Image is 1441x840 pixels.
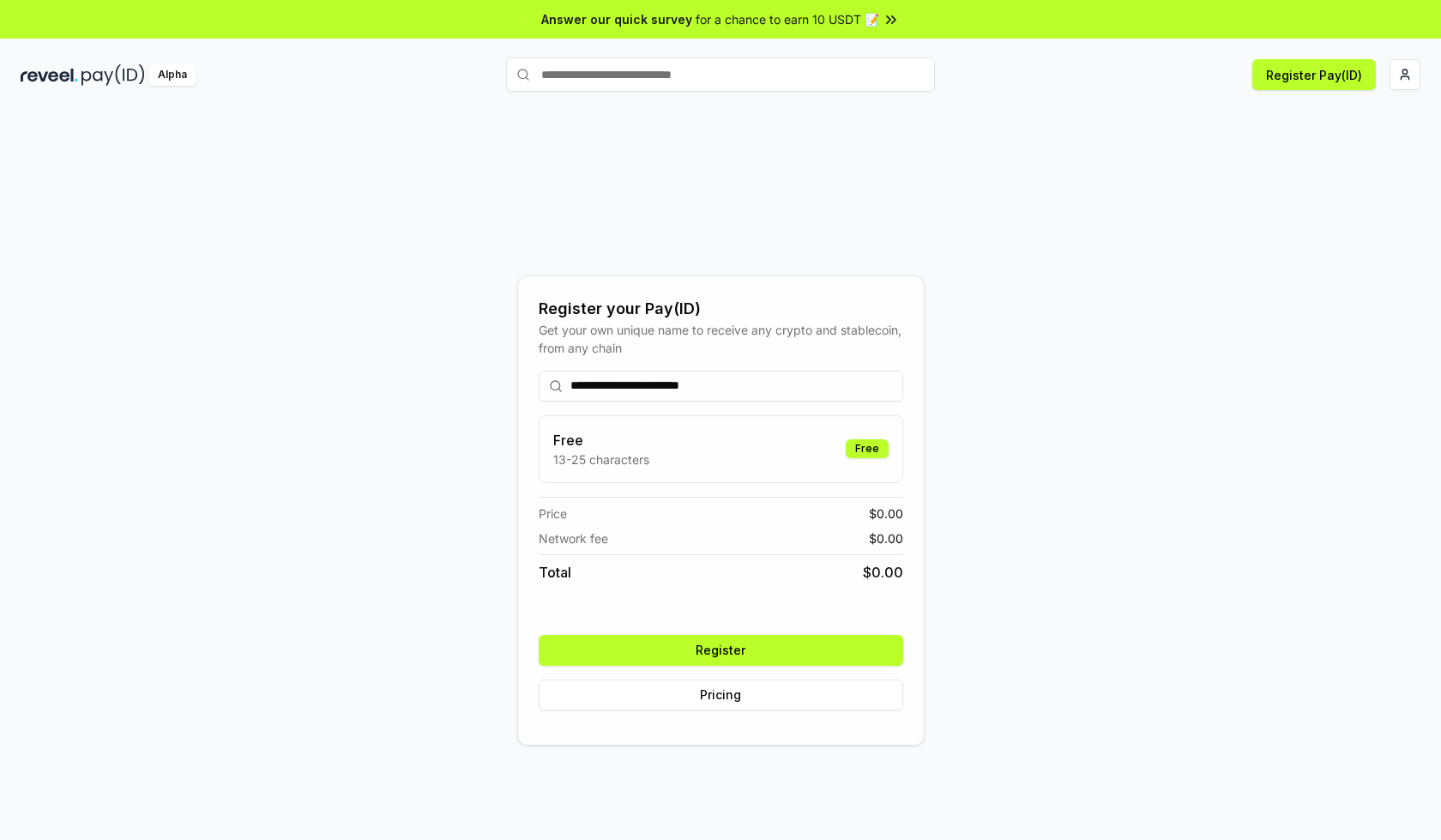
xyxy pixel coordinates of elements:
span: for a chance to earn 10 USDT 📝 [696,10,879,28]
span: Network fee [539,529,608,547]
div: Get your own unique name to receive any crypto and stablecoin, from any chain [539,321,903,357]
img: pay_id [81,64,145,86]
span: $ 0.00 [869,505,903,523]
span: Price [539,505,567,523]
span: Total [539,562,571,583]
button: Pricing [539,680,903,710]
span: Answer our quick survey [541,10,692,28]
div: Free [846,439,889,458]
div: Alpha [148,64,196,86]
h3: Free [553,430,649,450]
div: Register your Pay(ID) [539,297,903,321]
p: 13-25 characters [553,450,649,468]
span: $ 0.00 [869,529,903,547]
button: Register Pay(ID) [1252,59,1376,90]
button: Register [539,635,903,666]
img: reveel_dark [21,64,78,86]
span: $ 0.00 [863,562,903,583]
